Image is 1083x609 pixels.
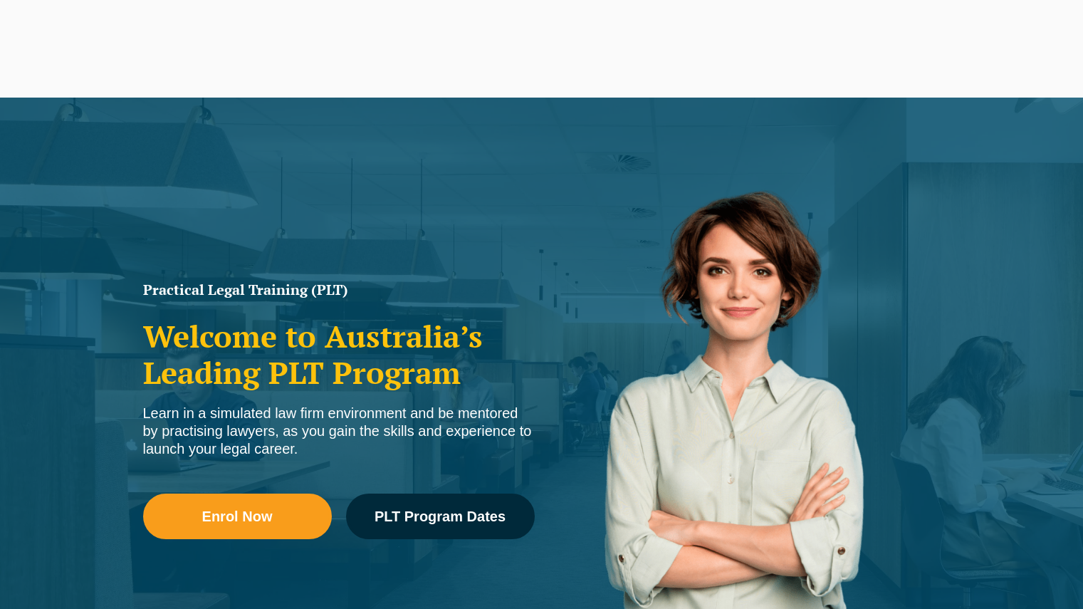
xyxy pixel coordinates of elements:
[143,494,332,539] a: Enrol Now
[346,494,535,539] a: PLT Program Dates
[143,283,535,297] h1: Practical Legal Training (PLT)
[202,509,273,524] span: Enrol Now
[143,405,535,458] div: Learn in a simulated law firm environment and be mentored by practising lawyers, as you gain the ...
[143,318,535,390] h2: Welcome to Australia’s Leading PLT Program
[375,509,506,524] span: PLT Program Dates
